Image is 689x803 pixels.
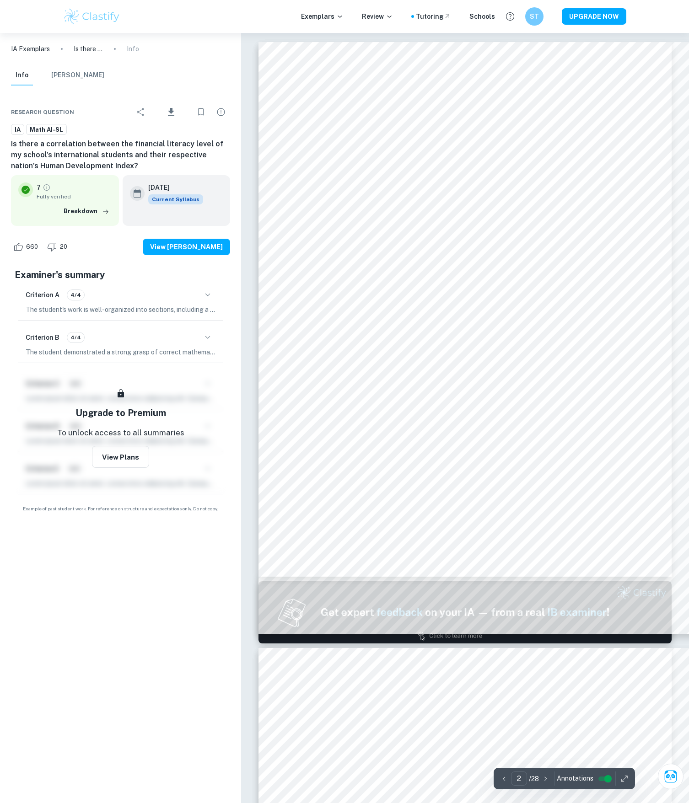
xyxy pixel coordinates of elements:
h5: Upgrade to Premium [75,406,166,420]
span: Annotations [557,774,593,783]
button: Breakdown [61,204,112,218]
div: Download [152,100,190,124]
h5: Examiner's summary [15,268,226,282]
span: Research question [11,108,74,116]
a: Tutoring [416,11,451,21]
p: Review [362,11,393,21]
div: Report issue [212,103,230,121]
p: 7 [37,182,41,193]
div: Dislike [45,240,72,254]
a: IA Exemplars [11,44,50,54]
button: View [PERSON_NAME] [143,239,230,255]
span: IA [11,125,24,134]
div: Bookmark [192,103,210,121]
p: / 28 [529,774,539,784]
button: ST [525,7,544,26]
a: Grade fully verified [43,183,51,192]
p: The student demonstrated a strong grasp of correct mathematical notation, symbols, and terminolog... [26,347,215,357]
button: Help and Feedback [502,9,518,24]
a: Schools [469,11,495,21]
span: 660 [21,242,43,252]
button: View Plans [92,446,149,468]
h6: [DATE] [148,182,196,193]
button: Info [11,65,33,86]
span: 4/4 [67,291,84,299]
span: Math AI-SL [27,125,66,134]
p: Info [127,44,139,54]
h6: Criterion A [26,290,59,300]
span: Current Syllabus [148,194,203,204]
a: IA [11,124,24,135]
button: UPGRADE NOW [562,8,626,25]
button: [PERSON_NAME] [51,65,104,86]
p: Exemplars [301,11,344,21]
span: 4/4 [67,333,84,342]
button: Ask Clai [658,764,684,789]
span: 20 [55,242,72,252]
p: Is there a correlation between the financial literacy level of my school's international students... [74,44,103,54]
img: Clastify logo [63,7,121,26]
div: This exemplar is based on the current syllabus. Feel free to refer to it for inspiration/ideas wh... [148,194,203,204]
h6: Criterion B [26,332,59,343]
div: Like [11,240,43,254]
p: To unlock access to all summaries [57,427,184,439]
span: Fully verified [37,193,112,201]
h6: ST [529,11,540,21]
span: Example of past student work. For reference on structure and expectations only. Do not copy. [11,505,230,512]
h6: Is there a correlation between the financial literacy level of my school's international students... [11,139,230,171]
div: Share [132,103,150,121]
p: The student's work is well-organized into sections, including a clear introduction, subdivided bo... [26,305,215,315]
a: Math AI-SL [26,124,67,135]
